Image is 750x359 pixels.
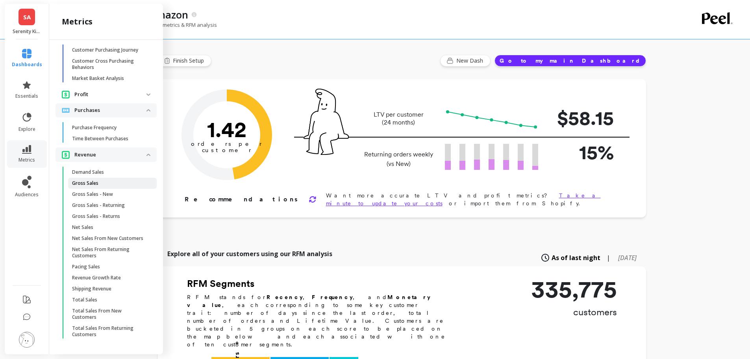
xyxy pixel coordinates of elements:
[173,57,206,65] span: Finish Setup
[72,75,124,82] p: Market Basket Analysis
[72,191,113,197] p: Gross Sales - New
[72,297,97,303] p: Total Sales
[72,125,117,131] p: Purchase Frequency
[618,253,637,262] span: [DATE]
[15,93,38,99] span: essentials
[202,147,252,154] tspan: customer
[552,253,600,262] span: As of last night
[72,235,143,242] p: Net Sales From New Customers
[167,249,332,259] p: Explore all of your customers using our RFM analysis
[72,325,147,338] p: Total Sales From Returning Customers
[19,126,35,132] span: explore
[187,293,455,348] p: RFM stands for , , and , each corresponding to some key customer trait: number of days since the ...
[362,150,435,169] p: Returning orders weekly (vs New)
[19,157,35,163] span: metrics
[62,90,70,99] img: navigation item icon
[74,91,146,99] p: Profit
[62,16,93,27] h2: metrics
[72,180,98,186] p: Gross Sales
[72,224,93,231] p: Net Sales
[19,332,35,348] img: profile picture
[12,61,42,68] span: dashboards
[456,57,485,65] span: New Dash
[551,103,614,133] p: $58.15
[146,93,150,96] img: down caret icon
[72,58,147,71] p: Customer Cross Purchasing Behaviors
[15,192,39,198] span: audiences
[62,108,70,113] img: navigation item icon
[72,213,120,219] p: Gross Sales - Returns
[362,111,435,126] p: LTV per customer (24 months)
[72,308,147,320] p: Total Sales From New Customers
[551,138,614,167] p: 15%
[72,286,111,292] p: Shipping Revenue
[74,106,146,114] p: Purchases
[72,47,138,53] p: Customer Purchasing Journey
[187,277,455,290] h2: RFM Segments
[531,306,617,318] p: customers
[304,89,349,155] img: pal seatted on line
[72,246,147,259] p: Net Sales From Returning Customers
[267,294,303,300] b: Recency
[607,253,610,262] span: |
[72,264,100,270] p: Pacing Sales
[23,13,31,22] span: SA
[185,195,299,204] p: Recommendations
[531,277,617,301] p: 335,775
[72,275,121,281] p: Revenue Growth Rate
[72,169,104,175] p: Demand Sales
[494,55,646,67] button: Go to my main Dashboard
[158,55,211,67] button: Finish Setup
[207,116,246,142] text: 1.42
[72,202,125,208] p: Gross Sales - Returning
[74,151,146,159] p: Revenue
[440,55,491,67] button: New Dash
[326,192,621,207] p: Want more accurate LTV and profit metrics? or import them from Shopify.
[312,294,353,300] b: Frequency
[62,151,70,159] img: navigation item icon
[146,109,150,112] img: down caret icon
[13,28,41,35] p: Serenity Kids - Amazon
[146,154,150,156] img: down caret icon
[191,140,263,147] tspan: orders per
[72,136,128,142] p: Time Between Purchases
